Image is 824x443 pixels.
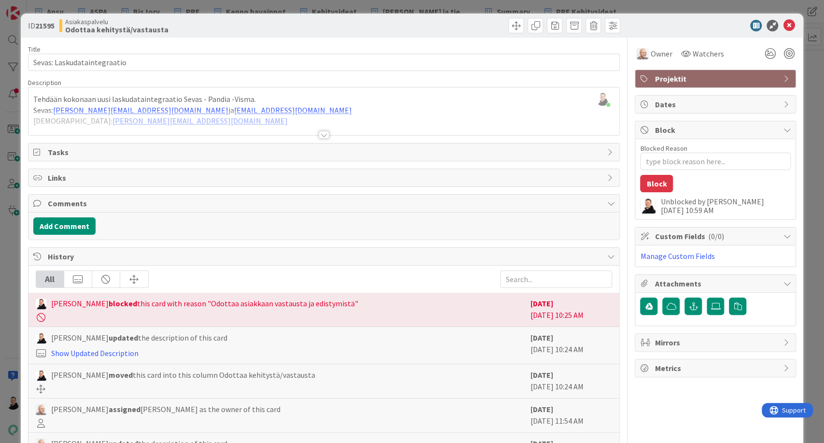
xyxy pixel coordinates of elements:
[234,105,352,115] a: [EMAIL_ADDRESS][DOMAIN_NAME]
[53,105,228,115] a: [PERSON_NAME][EMAIL_ADDRESS][DOMAIN_NAME]
[655,278,778,289] span: Attachments
[36,333,46,343] img: AN
[530,299,553,308] b: [DATE]
[655,73,778,85] span: Projektit
[650,48,672,59] span: Owner
[640,251,714,261] a: Manage Custom Fields
[20,1,44,13] span: Support
[637,48,648,59] img: NG
[36,271,64,287] div: All
[655,337,778,348] span: Mirrors
[109,404,140,414] b: assigned
[530,403,612,428] div: [DATE] 11:54 AM
[530,404,553,414] b: [DATE]
[655,99,778,110] span: Dates
[28,20,55,31] span: ID
[51,348,139,358] a: Show Updated Description
[48,172,602,184] span: Links
[500,271,612,288] input: Search...
[36,404,46,415] img: NG
[28,78,61,87] span: Description
[692,48,724,59] span: Watchers
[109,333,138,343] b: updated
[530,370,553,380] b: [DATE]
[530,369,612,393] div: [DATE] 10:24 AM
[655,230,778,242] span: Custom Fields
[640,198,656,214] img: AN
[48,146,602,158] span: Tasks
[35,21,55,30] b: 21595
[65,18,168,26] span: Asiakaspalvelu
[109,370,133,380] b: moved
[640,144,687,153] label: Blocked Reason
[109,299,137,308] b: blocked
[33,94,615,105] p: Tehdään kokonaan uusi laskudataintegraatio Sevas - Pandia -Visma.
[33,105,615,116] p: Sevas: ja
[65,26,168,33] b: Odottaa kehitystä/vastausta
[33,217,96,235] button: Add Comment
[660,197,791,214] div: Unblocked by [PERSON_NAME] [DATE] 10:59 AM
[48,198,602,209] span: Comments
[655,362,778,374] span: Metrics
[36,299,46,309] img: AN
[530,333,553,343] b: [DATE]
[655,124,778,136] span: Block
[708,231,724,241] span: ( 0/0 )
[28,54,620,71] input: type card name here...
[28,45,41,54] label: Title
[596,92,609,106] img: KHqomuoKQRjoNQxyxxwtZmjOUFPU5med.jpg
[51,369,315,381] span: [PERSON_NAME] this card into this column Odottaa kehitystä/vastausta
[530,332,612,359] div: [DATE] 10:24 AM
[530,298,612,322] div: [DATE] 10:25 AM
[51,403,280,415] span: [PERSON_NAME] [PERSON_NAME] as the owner of this card
[36,370,46,381] img: AN
[48,251,602,262] span: History
[51,298,358,309] span: [PERSON_NAME] this card with reason "Odottaa asiakkaan vastausta ja edistymistä"
[640,175,673,192] button: Block
[51,332,227,343] span: [PERSON_NAME] the description of this card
